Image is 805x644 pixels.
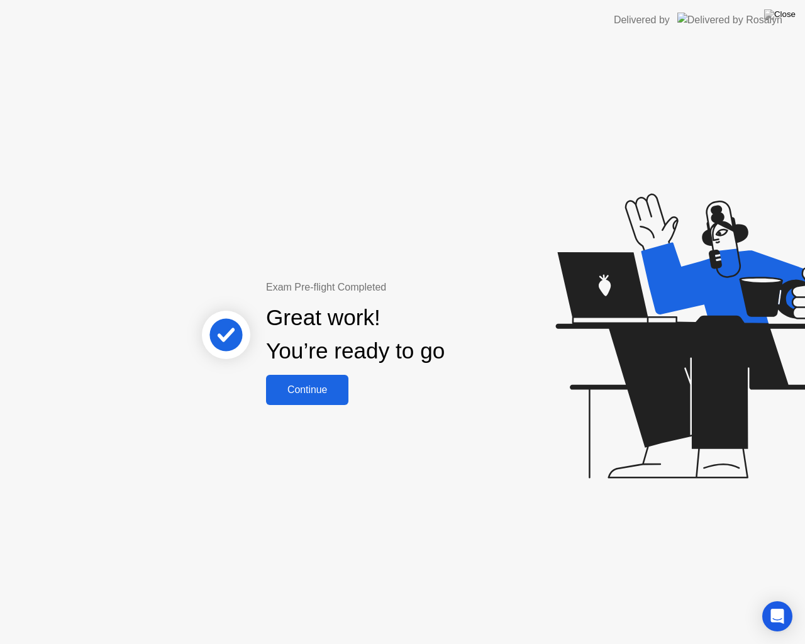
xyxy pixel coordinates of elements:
[762,601,792,631] div: Open Intercom Messenger
[266,301,445,368] div: Great work! You’re ready to go
[270,384,345,396] div: Continue
[614,13,670,28] div: Delivered by
[677,13,782,27] img: Delivered by Rosalyn
[266,280,526,295] div: Exam Pre-flight Completed
[266,375,348,405] button: Continue
[764,9,796,19] img: Close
